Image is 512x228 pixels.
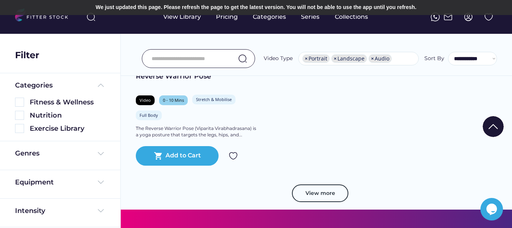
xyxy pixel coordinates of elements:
[163,97,184,103] div: 0 - 10 Mins
[15,206,45,216] div: Intensity
[264,55,293,62] div: Video Type
[96,149,105,158] img: Frame%20%284%29.svg
[15,124,24,133] img: Rectangle%205126.svg
[154,151,163,160] button: shopping_cart
[484,12,493,21] img: Group%201000002324%20%282%29.svg
[15,49,39,62] div: Filter
[238,54,247,63] img: search-normal.svg
[15,81,53,90] div: Categories
[163,13,201,21] div: View Library
[424,55,444,62] div: Sort By
[480,198,504,220] iframe: chat widget
[15,178,54,187] div: Equipment
[136,72,256,81] div: Reverse Warrior Pose
[371,56,374,61] span: ×
[464,12,473,21] img: profile-circle.svg
[30,111,105,120] div: Nutrition
[136,125,256,138] div: The Reverse Warrior Pose (Viparita Virabhadrasana) is a yoga posture that targets the legs, hips,...
[292,184,348,202] button: View more
[253,13,286,21] div: Categories
[301,13,320,21] div: Series
[302,54,330,63] li: Portrait
[96,178,105,187] img: Frame%20%284%29.svg
[431,12,440,21] img: meteor-icons_whatsapp%20%281%29.svg
[96,81,105,90] img: Frame%20%285%29.svg
[15,149,40,158] div: Genres
[483,116,504,137] img: Group%201000002322%20%281%29.svg
[15,98,24,107] img: Rectangle%205126.svg
[96,206,105,215] img: Frame%20%284%29.svg
[87,12,96,21] img: search-normal%203.svg
[140,97,151,103] div: Video
[166,151,201,160] div: Add to Cart
[196,97,232,102] div: Stretch & Mobilise
[444,12,453,21] img: Frame%2051.svg
[334,56,337,61] span: ×
[140,112,158,118] div: Full Body
[15,111,24,120] img: Rectangle%205126.svg
[305,56,308,61] span: ×
[229,151,238,160] img: Group%201000002324.svg
[335,13,368,21] div: Collections
[30,124,105,133] div: Exercise Library
[216,13,238,21] div: Pricing
[369,54,392,63] li: Audio
[331,54,367,63] li: Landscape
[15,8,74,24] img: LOGO.svg
[30,98,105,107] div: Fitness & Wellness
